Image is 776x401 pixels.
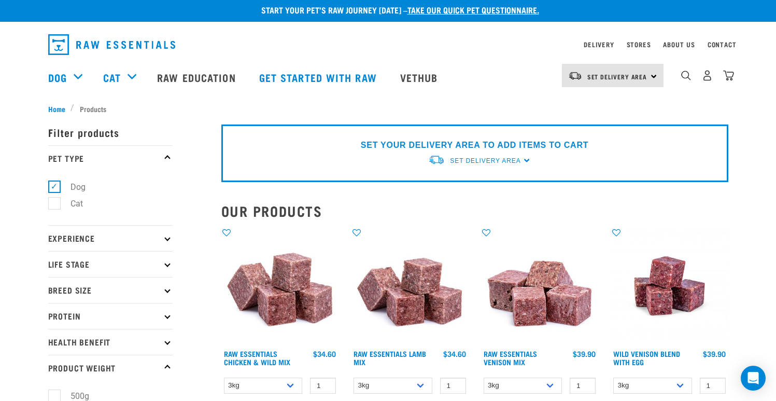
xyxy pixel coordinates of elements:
a: Dog [48,70,67,85]
input: 1 [310,378,336,394]
p: Pet Type [48,145,173,171]
div: $34.60 [313,350,336,358]
span: Set Delivery Area [587,75,647,78]
nav: dropdown navigation [40,30,737,59]
input: 1 [700,378,726,394]
label: Cat [54,197,87,210]
p: Protein [48,303,173,329]
img: van-moving.png [568,71,582,80]
input: 1 [570,378,596,394]
a: Stores [627,43,651,46]
p: Life Stage [48,251,173,277]
a: Get started with Raw [249,57,390,98]
p: SET YOUR DELIVERY AREA TO ADD ITEMS TO CART [361,139,588,151]
img: home-icon@2x.png [723,70,734,81]
a: Raw Essentials Venison Mix [484,352,537,364]
img: Pile Of Cubed Chicken Wild Meat Mix [221,227,339,345]
img: van-moving.png [428,155,445,165]
a: Raw Education [147,57,248,98]
div: $34.60 [443,350,466,358]
a: Delivery [584,43,614,46]
a: Wild Venison Blend with Egg [613,352,680,364]
a: take our quick pet questionnaire. [407,7,539,12]
p: Filter products [48,119,173,145]
img: Venison Egg 1616 [611,227,728,345]
img: home-icon-1@2x.png [681,71,691,80]
a: Raw Essentials Chicken & Wild Mix [224,352,290,364]
h2: Our Products [221,203,728,219]
span: Home [48,103,65,114]
p: Health Benefit [48,329,173,355]
a: Cat [103,70,121,85]
a: Raw Essentials Lamb Mix [354,352,426,364]
p: Breed Size [48,277,173,303]
img: 1113 RE Venison Mix 01 [481,227,599,345]
span: Set Delivery Area [450,157,520,164]
nav: breadcrumbs [48,103,728,114]
a: Vethub [390,57,451,98]
img: user.png [702,70,713,81]
img: ?1041 RE Lamb Mix 01 [351,227,469,345]
div: Open Intercom Messenger [741,366,766,391]
div: $39.90 [573,350,596,358]
label: Dog [54,181,90,193]
a: Contact [708,43,737,46]
a: Home [48,103,71,114]
a: About Us [663,43,695,46]
p: Product Weight [48,355,173,381]
img: Raw Essentials Logo [48,34,175,55]
input: 1 [440,378,466,394]
div: $39.90 [703,350,726,358]
p: Experience [48,225,173,251]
